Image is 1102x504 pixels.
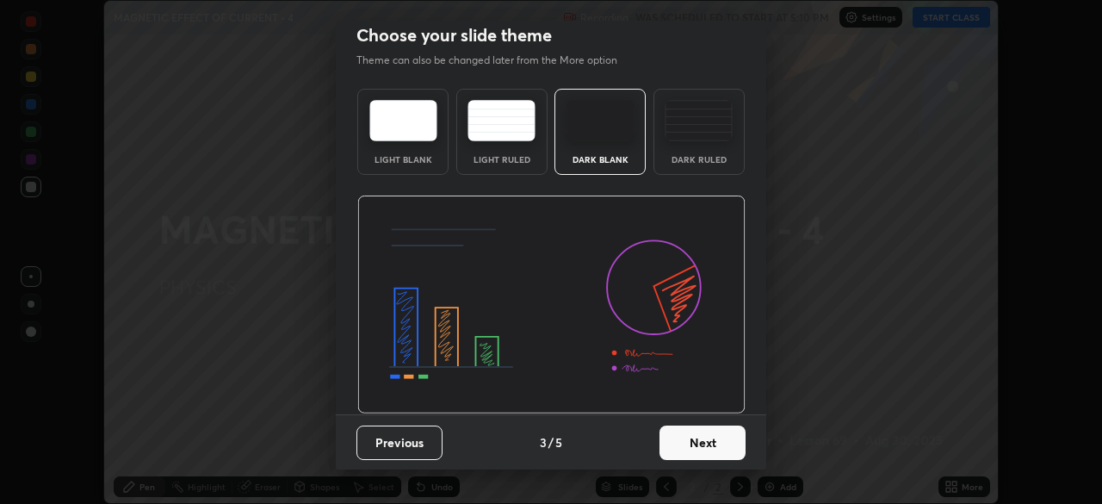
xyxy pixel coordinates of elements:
div: Light Blank [368,155,437,164]
button: Previous [356,426,443,460]
img: lightRuledTheme.5fabf969.svg [467,100,536,141]
img: lightTheme.e5ed3b09.svg [369,100,437,141]
img: darkTheme.f0cc69e5.svg [566,100,635,141]
img: darkRuledTheme.de295e13.svg [665,100,733,141]
div: Dark Blank [566,155,635,164]
h4: / [548,433,554,451]
div: Light Ruled [467,155,536,164]
p: Theme can also be changed later from the More option [356,53,635,68]
h2: Choose your slide theme [356,24,552,47]
div: Dark Ruled [665,155,734,164]
h4: 5 [555,433,562,451]
img: darkThemeBanner.d06ce4a2.svg [357,196,746,414]
button: Next [659,426,746,460]
h4: 3 [540,433,547,451]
